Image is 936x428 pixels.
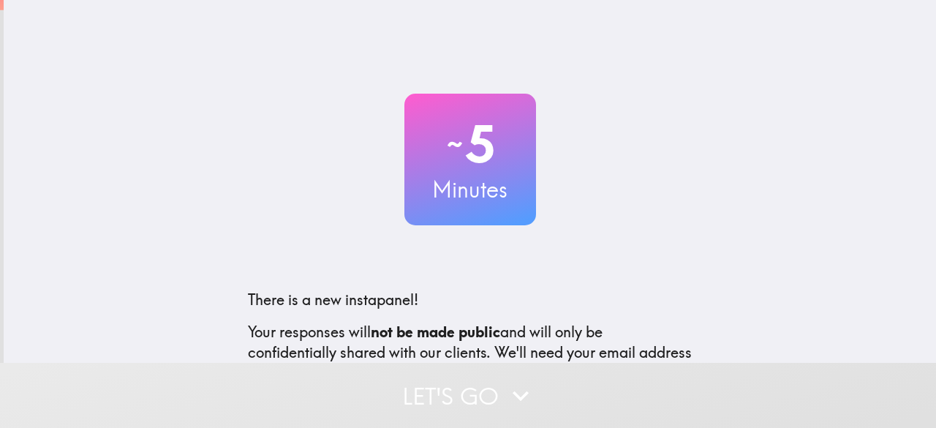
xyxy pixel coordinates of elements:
[404,114,536,174] h2: 5
[404,174,536,205] h3: Minutes
[445,122,465,166] span: ~
[371,323,500,341] b: not be made public
[248,290,418,309] span: There is a new instapanel!
[248,322,692,383] p: Your responses will and will only be confidentially shared with our clients. We'll need your emai...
